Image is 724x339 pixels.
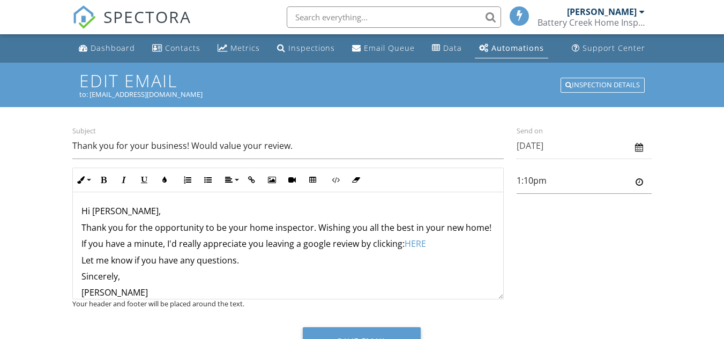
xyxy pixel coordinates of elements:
button: Insert Link (Ctrl+K) [241,170,262,190]
p: [PERSON_NAME] [81,287,495,298]
button: Inline Style [73,170,93,190]
button: Colors [154,170,175,190]
div: Dashboard [91,43,135,53]
a: Inspection Details [561,79,645,89]
button: Insert Table [302,170,323,190]
a: Metrics [213,39,264,58]
p: Let me know if you have any questions. [81,254,495,266]
a: Inspections [273,39,339,58]
h1: Edit Email [79,71,645,90]
span: SPECTORA [103,5,191,28]
div: [PERSON_NAME] [567,6,637,17]
div: Contacts [165,43,200,53]
div: Support Center [583,43,645,53]
button: Insert Image (Ctrl+P) [262,170,282,190]
label: Send on [517,126,543,136]
p: If you have a minute, I'd really appreciate you leaving a google review by clicking: [81,238,495,250]
a: Contacts [148,39,205,58]
button: Underline (Ctrl+U) [134,170,154,190]
a: Dashboard [74,39,139,58]
div: Your header and footer will be placed around the text. [72,299,504,308]
div: Battery Creek Home Inspections, LLC [538,17,645,28]
label: Subject [72,126,96,136]
a: Support Center [568,39,650,58]
img: The Best Home Inspection Software - Spectora [72,5,96,29]
div: Inspections [288,43,335,53]
button: Align [221,170,241,190]
a: Automations (Basic) [475,39,548,58]
button: Ordered List [177,170,198,190]
div: Email Queue [364,43,415,53]
button: Unordered List [198,170,218,190]
input: Search everything... [287,6,501,28]
div: Automations [491,43,544,53]
a: SPECTORA [72,14,191,37]
a: Email Queue [348,39,419,58]
p: Thank you for the opportunity to be your home inspector. Wishing you all the best in your new home! [81,222,495,233]
button: Code View [325,170,346,190]
p: Sincerely, [81,270,495,282]
button: Insert Video [282,170,302,190]
div: to: [EMAIL_ADDRESS][DOMAIN_NAME] [79,90,645,99]
div: Metrics [230,43,260,53]
a: HERE [405,238,426,250]
button: Italic (Ctrl+I) [114,170,134,190]
a: Data [428,39,466,58]
input: Please Select [517,168,652,194]
p: Hi [PERSON_NAME], [81,205,495,217]
div: Data [443,43,462,53]
button: Clear Formatting [346,170,366,190]
input: Please Select [517,133,652,159]
button: Bold (Ctrl+B) [93,170,114,190]
div: Inspection Details [561,78,645,93]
